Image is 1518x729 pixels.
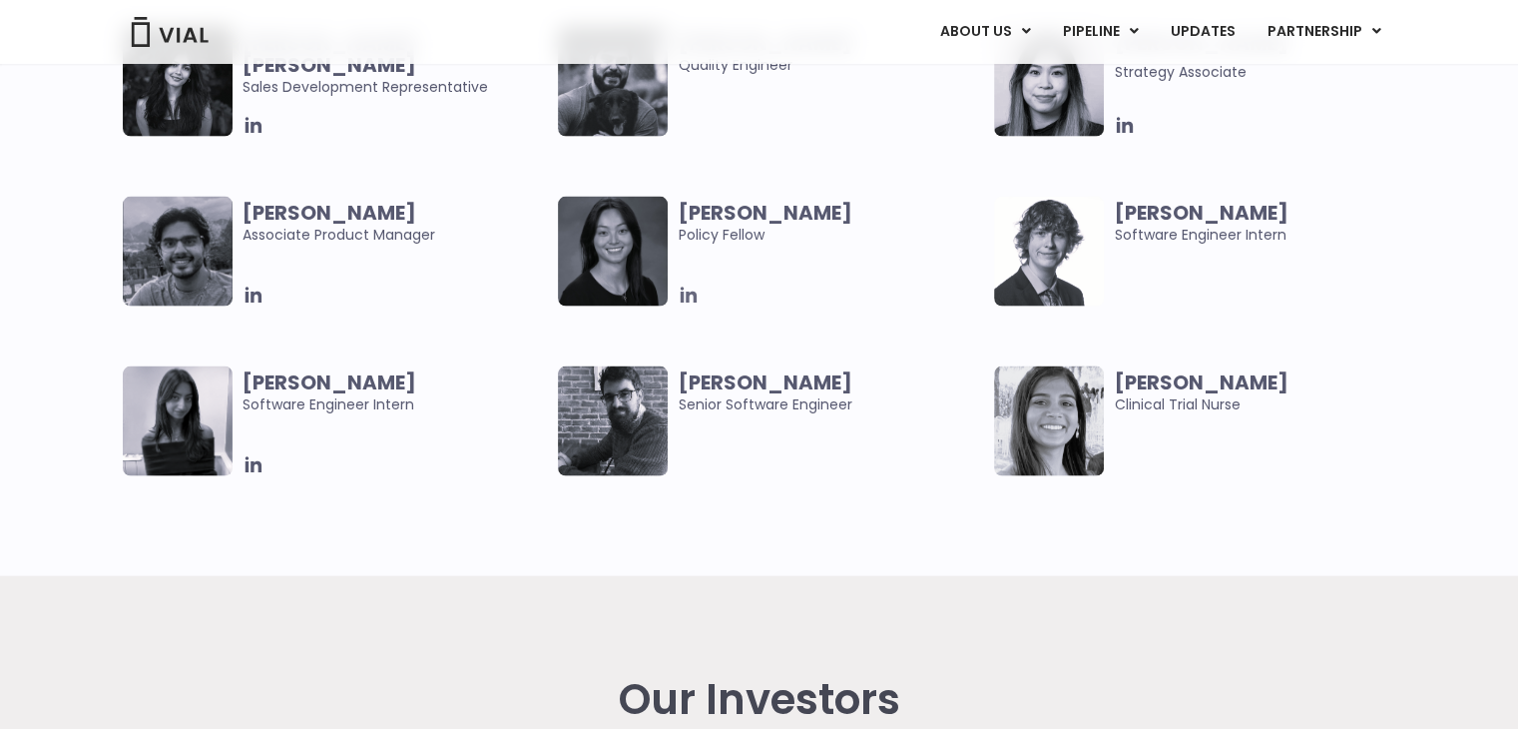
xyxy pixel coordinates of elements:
[243,202,549,246] span: Associate Product Manager
[1114,199,1287,227] b: [PERSON_NAME]
[1114,371,1420,415] span: Clinical Trial Nurse
[923,15,1045,49] a: ABOUT USMenu Toggle
[558,27,668,137] img: Man smiling posing for picture
[130,17,210,47] img: Vial Logo
[558,366,668,476] img: Smiling man named Dugi Surdulli
[678,199,851,227] b: [PERSON_NAME]
[1046,15,1153,49] a: PIPELINEMenu Toggle
[123,27,233,137] img: Smiling woman named Harman
[1114,368,1287,396] b: [PERSON_NAME]
[558,197,668,307] img: Smiling woman named Claudia
[1251,15,1396,49] a: PARTNERSHIPMenu Toggle
[619,676,900,724] h2: Our Investors
[1114,202,1420,246] span: Software Engineer Intern
[994,366,1104,476] img: Smiling woman named Deepa
[678,371,984,415] span: Senior Software Engineer
[678,202,984,246] span: Policy Fellow
[678,368,851,396] b: [PERSON_NAME]
[243,371,549,415] span: Software Engineer Intern
[243,368,416,396] b: [PERSON_NAME]
[123,197,233,307] img: Headshot of smiling man named Abhinav
[1154,15,1250,49] a: UPDATES
[243,32,549,98] span: Sales Development Representative
[994,27,1104,137] img: Headshot of smiling woman named Vanessa
[1114,62,1246,82] span: Strategy Associate
[243,199,416,227] b: [PERSON_NAME]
